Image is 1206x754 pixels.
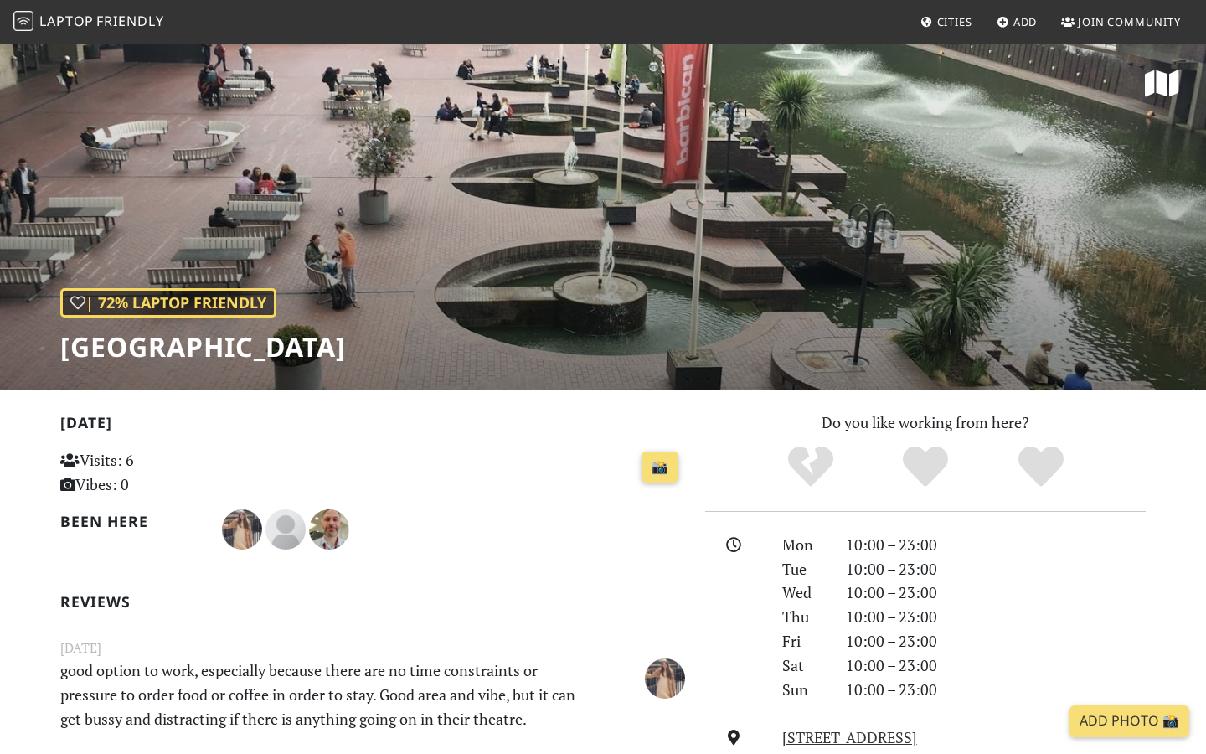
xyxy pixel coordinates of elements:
span: Cities [937,14,972,29]
div: | 72% Laptop Friendly [60,288,276,318]
h1: [GEOGRAPHIC_DATA] [60,331,346,363]
span: Laptop [39,12,94,30]
div: 10:00 – 23:00 [836,605,1156,629]
img: LaptopFriendly [13,11,33,31]
span: Fátima González [645,666,685,686]
img: 4035-fatima.jpg [222,509,262,550]
span: Add [1013,14,1038,29]
p: Visits: 6 Vibes: 0 [60,448,255,497]
img: 4035-fatima.jpg [645,658,685,699]
p: Do you like working from here? [705,411,1146,435]
div: 10:00 – 23:00 [836,557,1156,581]
a: Join Community [1054,7,1188,37]
small: [DATE] [50,638,695,658]
h2: Reviews [60,593,685,611]
div: 10:00 – 23:00 [836,653,1156,678]
a: Cities [914,7,979,37]
div: 10:00 – 23:00 [836,581,1156,605]
span: Nicholas Wright [309,518,349,538]
span: James Lowsley Williams [265,518,309,538]
h2: [DATE] [60,414,685,438]
a: 📸 [642,452,678,483]
div: 10:00 – 23:00 [836,533,1156,557]
a: [STREET_ADDRESS] [782,727,917,747]
div: Yes [868,444,983,490]
span: Fátima González [222,518,265,538]
a: Add [990,7,1044,37]
span: Join Community [1078,14,1181,29]
div: Mon [772,533,836,557]
div: 10:00 – 23:00 [836,678,1156,702]
div: Tue [772,557,836,581]
div: Sat [772,653,836,678]
div: Thu [772,605,836,629]
div: Sun [772,678,836,702]
p: good option to work, especially because there are no time constraints or pressure to order food o... [50,658,588,731]
span: Friendly [96,12,163,30]
div: Fri [772,629,836,653]
a: LaptopFriendly LaptopFriendly [13,8,164,37]
div: Definitely! [983,444,1099,490]
div: No [753,444,868,490]
div: 10:00 – 23:00 [836,629,1156,653]
h2: Been here [60,513,202,530]
img: blank-535327c66bd565773addf3077783bbfce4b00ec00e9fd257753287c682c7fa38.png [265,509,306,550]
div: Wed [772,581,836,605]
img: 1536-nicholas.jpg [309,509,349,550]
